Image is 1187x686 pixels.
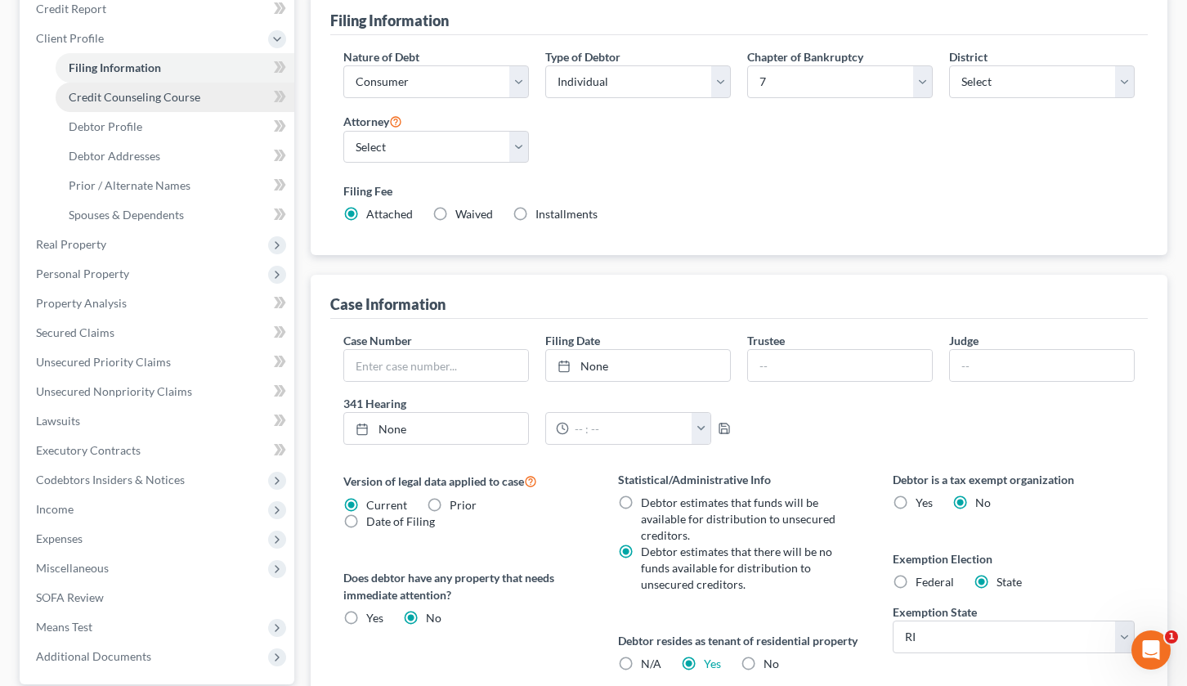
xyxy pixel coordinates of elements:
span: Federal [916,575,954,589]
label: Judge [949,332,979,349]
label: Filing Date [545,332,600,349]
label: Type of Debtor [545,48,620,65]
iframe: Intercom live chat [1131,630,1171,670]
a: None [344,413,528,444]
label: Filing Fee [343,182,1135,200]
span: Prior / Alternate Names [69,178,190,192]
label: Attorney [343,111,402,131]
a: Credit Counseling Course [56,83,294,112]
label: Case Number [343,332,412,349]
span: Real Property [36,237,106,251]
span: Means Test [36,620,92,634]
div: Case Information [330,294,446,314]
label: Debtor is a tax exempt organization [893,471,1135,488]
span: Debtor estimates that funds will be available for distribution to unsecured creditors. [641,495,835,542]
label: Debtor resides as tenant of residential property [618,632,860,649]
span: No [764,657,779,670]
a: Filing Information [56,53,294,83]
span: Filing Information [69,61,161,74]
span: Unsecured Priority Claims [36,355,171,369]
span: Personal Property [36,267,129,280]
label: Trustee [747,332,785,349]
span: Debtor estimates that there will be no funds available for distribution to unsecured creditors. [641,545,832,591]
label: Statistical/Administrative Info [618,471,860,488]
label: Exemption Election [893,550,1135,567]
span: Executory Contracts [36,443,141,457]
a: None [546,350,730,381]
label: Nature of Debt [343,48,419,65]
span: Credit Counseling Course [69,90,200,104]
a: Unsecured Priority Claims [23,347,294,377]
span: Lawsuits [36,414,80,428]
a: Lawsuits [23,406,294,436]
span: No [426,611,441,625]
a: Spouses & Dependents [56,200,294,230]
a: Debtor Profile [56,112,294,141]
span: Yes [366,611,383,625]
span: Additional Documents [36,649,151,663]
a: Executory Contracts [23,436,294,465]
span: Expenses [36,531,83,545]
span: Miscellaneous [36,561,109,575]
span: Codebtors Insiders & Notices [36,473,185,486]
div: Filing Information [330,11,449,30]
span: Income [36,502,74,516]
span: State [997,575,1022,589]
span: Credit Report [36,2,106,16]
span: Current [366,498,407,512]
a: SOFA Review [23,583,294,612]
span: Secured Claims [36,325,114,339]
input: Enter case number... [344,350,528,381]
label: Version of legal data applied to case [343,471,585,491]
a: Property Analysis [23,289,294,318]
span: Installments [535,207,598,221]
label: Chapter of Bankruptcy [747,48,863,65]
span: Prior [450,498,477,512]
span: 1 [1165,630,1178,643]
input: -- : -- [569,413,692,444]
label: District [949,48,988,65]
a: Prior / Alternate Names [56,171,294,200]
span: Date of Filing [366,514,435,528]
label: Exemption State [893,603,977,621]
label: 341 Hearing [335,395,739,412]
a: Debtor Addresses [56,141,294,171]
span: Spouses & Dependents [69,208,184,222]
span: No [975,495,991,509]
span: Unsecured Nonpriority Claims [36,384,192,398]
label: Does debtor have any property that needs immediate attention? [343,569,585,603]
input: -- [748,350,932,381]
input: -- [950,350,1134,381]
a: Secured Claims [23,318,294,347]
a: Unsecured Nonpriority Claims [23,377,294,406]
span: Client Profile [36,31,104,45]
span: Attached [366,207,413,221]
span: Waived [455,207,493,221]
span: Yes [916,495,933,509]
a: Yes [704,657,721,670]
span: Property Analysis [36,296,127,310]
span: Debtor Profile [69,119,142,133]
span: SOFA Review [36,590,104,604]
span: Debtor Addresses [69,149,160,163]
span: N/A [641,657,661,670]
